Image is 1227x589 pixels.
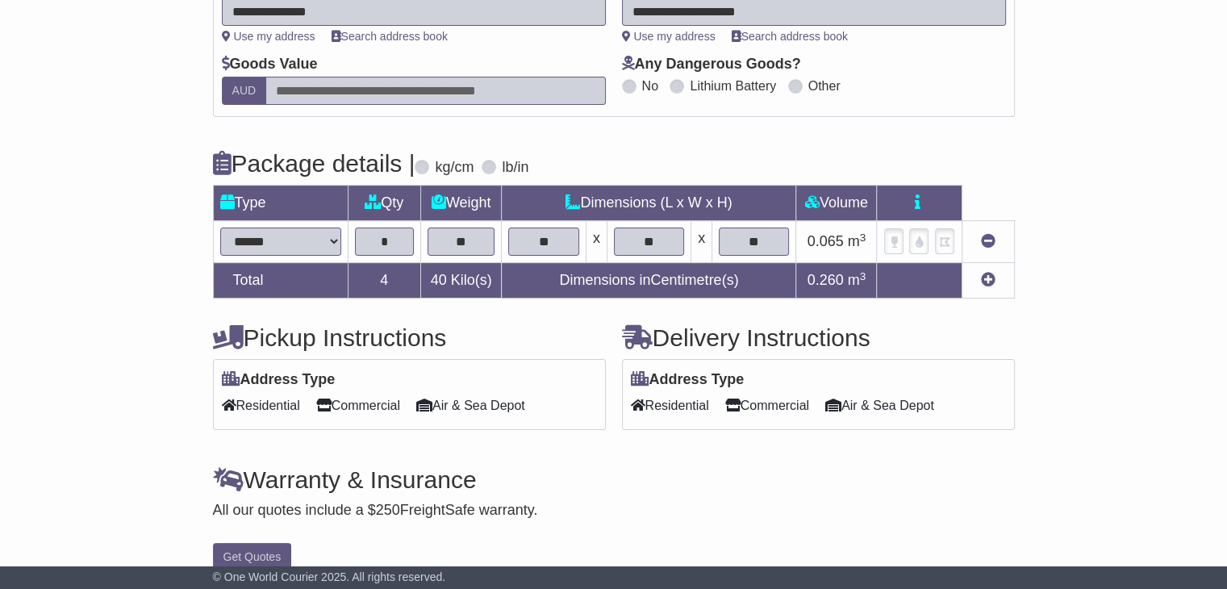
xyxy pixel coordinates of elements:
[725,393,809,418] span: Commercial
[631,371,745,389] label: Address Type
[332,30,448,43] a: Search address book
[420,263,502,299] td: Kilo(s)
[848,233,866,249] span: m
[222,393,300,418] span: Residential
[808,233,844,249] span: 0.065
[420,186,502,221] td: Weight
[981,272,995,288] a: Add new item
[796,186,877,221] td: Volume
[825,393,934,418] span: Air & Sea Depot
[213,543,292,571] button: Get Quotes
[622,30,716,43] a: Use my address
[213,186,348,221] td: Type
[222,77,267,105] label: AUD
[860,232,866,244] sup: 3
[416,393,525,418] span: Air & Sea Depot
[213,502,1015,520] div: All our quotes include a $ FreightSafe warranty.
[642,78,658,94] label: No
[808,78,841,94] label: Other
[622,324,1015,351] h4: Delivery Instructions
[213,263,348,299] td: Total
[732,30,848,43] a: Search address book
[213,466,1015,493] h4: Warranty & Insurance
[435,159,474,177] label: kg/cm
[502,186,796,221] td: Dimensions (L x W x H)
[222,30,315,43] a: Use my address
[808,272,844,288] span: 0.260
[502,159,528,177] label: lb/in
[981,233,995,249] a: Remove this item
[376,502,400,518] span: 250
[316,393,400,418] span: Commercial
[348,263,420,299] td: 4
[213,570,446,583] span: © One World Courier 2025. All rights reserved.
[502,263,796,299] td: Dimensions in Centimetre(s)
[586,221,607,263] td: x
[860,270,866,282] sup: 3
[222,56,318,73] label: Goods Value
[848,272,866,288] span: m
[691,221,712,263] td: x
[222,371,336,389] label: Address Type
[213,324,606,351] h4: Pickup Instructions
[348,186,420,221] td: Qty
[690,78,776,94] label: Lithium Battery
[622,56,801,73] label: Any Dangerous Goods?
[631,393,709,418] span: Residential
[213,150,415,177] h4: Package details |
[431,272,447,288] span: 40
